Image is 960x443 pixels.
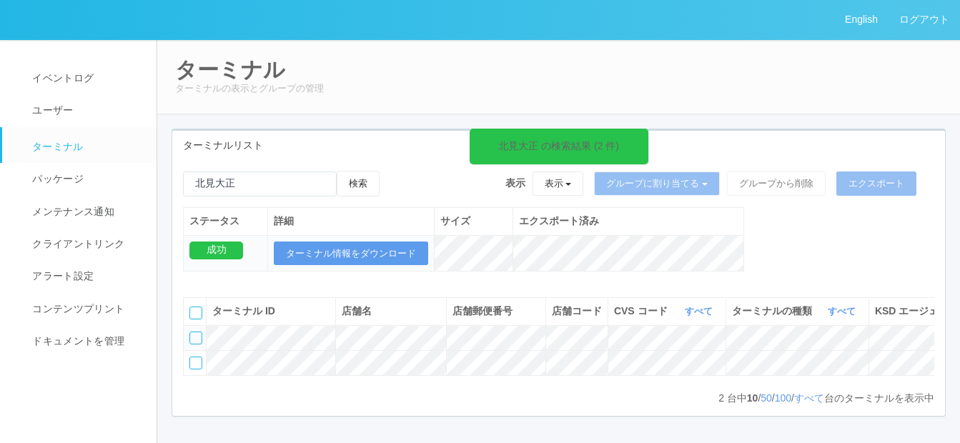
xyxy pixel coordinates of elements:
[2,94,169,126] a: ユーザー
[172,131,945,160] div: ターミナルリスト
[452,305,513,317] span: 店舗郵便番号
[189,242,243,259] div: 成功
[175,81,942,96] p: ターミナルの表示とグループの管理
[685,306,716,317] a: すべて
[727,171,826,196] button: グループから削除
[29,206,114,217] span: メンテナンス通知
[824,304,863,319] button: すべて
[533,171,584,196] button: 表示
[29,141,84,152] span: ターミナル
[614,304,671,319] span: CVS コード
[175,58,942,81] h2: ターミナル
[828,306,859,317] a: すべて
[761,392,772,404] a: 50
[29,303,124,314] span: コンテンツプリント
[718,392,727,404] span: 2
[681,304,720,319] button: すべて
[440,214,507,229] div: サイズ
[2,293,169,325] a: コンテンツプリント
[274,242,428,266] button: ターミナル情報をダウンロード
[29,104,73,116] span: ユーザー
[29,335,124,347] span: ドキュメントを管理
[274,214,428,229] div: 詳細
[2,196,169,228] a: メンテナンス通知
[718,391,934,406] p: 台中 / / / 台のターミナルを表示中
[2,228,169,260] a: クライアントリンク
[2,127,169,163] a: ターミナル
[2,163,169,195] a: パッケージ
[836,171,916,196] button: エクスポート
[775,392,791,404] a: 100
[794,392,824,404] a: すべて
[342,305,372,317] span: 店舗名
[594,171,720,196] button: グループに割り当てる
[2,325,169,357] a: ドキュメントを管理
[189,214,262,229] div: ステータス
[552,305,602,317] span: 店舗コード
[747,392,758,404] span: 10
[29,270,94,282] span: アラート設定
[29,72,94,84] span: イベントログ
[2,62,169,94] a: イベントログ
[498,139,619,154] div: 北見大正 の検索結果 (2 件)
[505,176,525,191] span: 表示
[29,238,124,249] span: クライアントリンク
[29,173,84,184] span: パッケージ
[732,304,816,319] span: ターミナルの種類
[212,304,330,319] div: ターミナル ID
[2,260,169,292] a: アラート設定
[519,214,738,229] div: エクスポート済み
[337,171,380,196] button: 検索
